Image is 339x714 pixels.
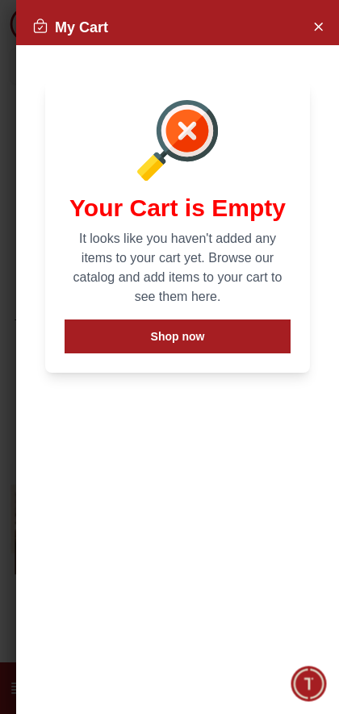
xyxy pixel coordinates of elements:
[65,229,291,307] p: It looks like you haven't added any items to your cart yet. Browse our catalog and add items to y...
[32,16,108,39] h2: My Cart
[65,194,291,223] h1: Your Cart is Empty
[65,319,291,353] button: Shop now
[305,13,331,39] button: Close Account
[291,666,327,702] div: Chat Widget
